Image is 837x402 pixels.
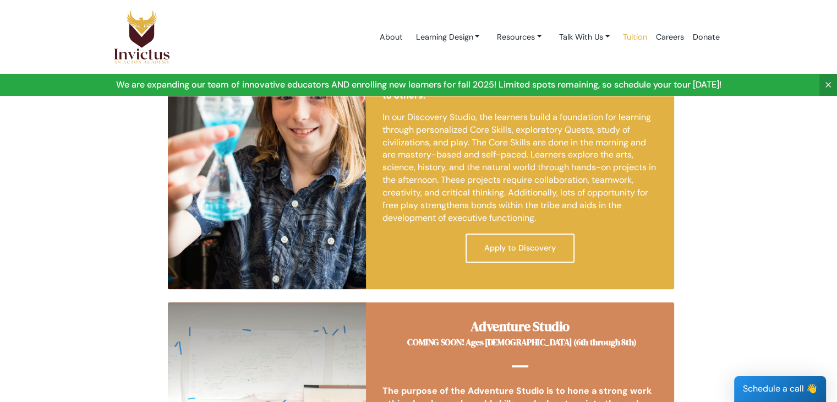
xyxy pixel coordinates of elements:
[688,14,724,61] a: Donate
[550,27,619,47] a: Talk With Us
[652,14,688,61] a: Careers
[734,376,826,402] div: Schedule a call 👋
[382,111,658,225] p: In our Discovery Studio, the learners build a foundation for learning through personalized Core S...
[375,14,407,61] a: About
[466,233,575,263] a: Apply to Discovery
[113,9,171,64] img: Logo
[382,319,658,335] h2: Adventure Studio
[387,337,658,347] h5: COMING SOON! Ages [DEMOGRAPHIC_DATA] (6th through 8th)
[488,27,550,47] a: Resources
[407,27,488,47] a: Learning Design
[619,14,652,61] a: Tuition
